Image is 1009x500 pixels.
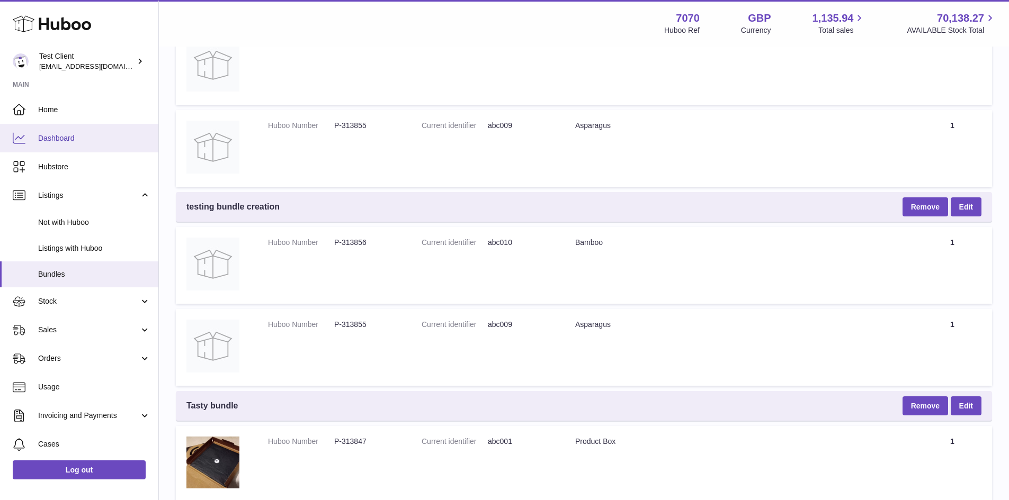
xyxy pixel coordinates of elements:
[422,437,488,447] dt: Current identifier
[38,411,139,421] span: Invoicing and Payments
[676,11,700,25] strong: 7070
[951,197,981,216] a: Edit
[913,28,992,105] td: 1
[575,238,902,248] div: Bamboo
[38,382,150,392] span: Usage
[818,25,865,35] span: Total sales
[38,190,139,201] span: Listings
[575,320,902,330] div: Asparagus
[13,460,146,479] a: Log out
[812,11,854,25] span: 1,135.94
[937,11,984,25] span: 70,138.27
[913,309,992,386] td: 1
[186,121,239,174] img: Asparagus
[38,105,150,115] span: Home
[951,396,981,415] a: Edit
[812,11,866,35] a: 1,135.94 Total sales
[186,238,239,290] img: Bamboo
[913,227,992,304] td: 1
[38,243,150,253] span: Listings with Huboo
[268,238,334,248] dt: Huboo Number
[903,396,948,415] button: Remove
[334,437,400,447] dd: P-313847
[38,296,139,306] span: Stock
[38,269,150,279] span: Bundles
[488,320,554,330] dd: abc009
[488,121,554,131] dd: abc009
[38,353,139,363] span: Orders
[907,25,996,35] span: AVAILABLE Stock Total
[575,121,902,131] div: Asparagus
[268,121,334,131] dt: Huboo Number
[38,325,139,335] span: Sales
[748,11,771,25] strong: GBP
[186,400,238,412] span: Tasty bundle
[39,62,156,70] span: [EMAIL_ADDRESS][DOMAIN_NAME]
[13,53,29,69] img: internalAdmin-7070@internal.huboo.com
[38,217,150,228] span: Not with Huboo
[334,320,400,330] dd: P-313855
[422,320,488,330] dt: Current identifier
[38,439,150,449] span: Cases
[186,201,280,213] span: testing bundle creation
[38,133,150,143] span: Dashboard
[186,39,239,92] img: Bamboo
[186,320,239,372] img: Asparagus
[422,121,488,131] dt: Current identifier
[664,25,700,35] div: Huboo Ref
[575,437,902,447] div: Product Box
[422,238,488,248] dt: Current identifier
[334,121,400,131] dd: P-313855
[334,238,400,248] dd: P-313856
[913,110,992,187] td: 1
[488,437,554,447] dd: abc001
[907,11,996,35] a: 70,138.27 AVAILABLE Stock Total
[903,197,948,216] button: Remove
[39,51,135,71] div: Test Client
[186,437,239,488] img: Product Box
[268,437,334,447] dt: Huboo Number
[268,320,334,330] dt: Huboo Number
[38,162,150,172] span: Hubstore
[741,25,771,35] div: Currency
[488,238,554,248] dd: abc010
